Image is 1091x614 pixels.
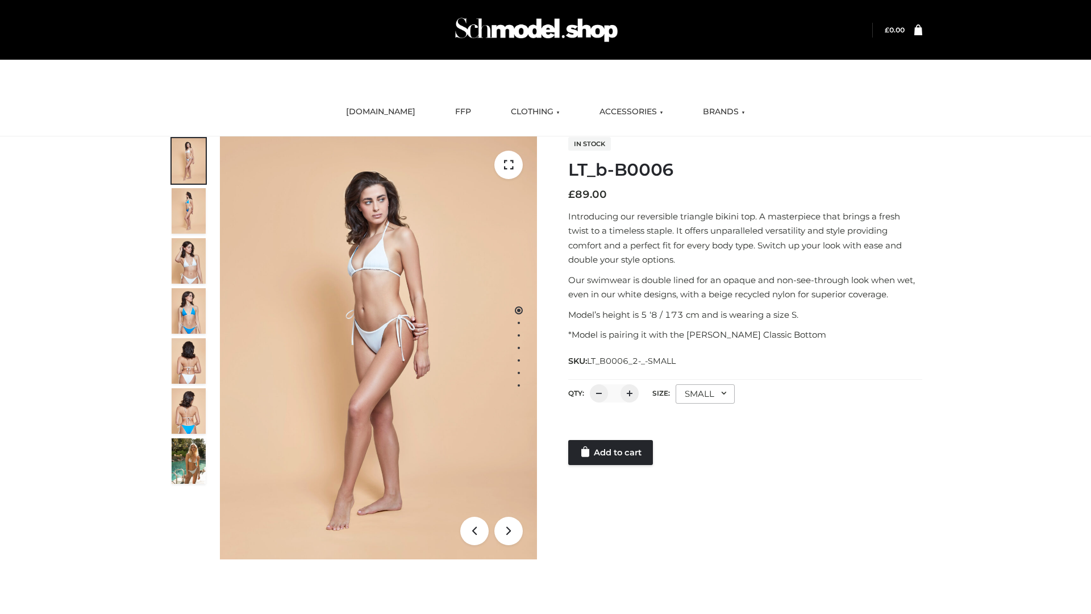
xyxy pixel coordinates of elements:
[451,7,622,52] img: Schmodel Admin 964
[568,160,922,180] h1: LT_b-B0006
[172,388,206,434] img: ArielClassicBikiniTop_CloudNine_AzureSky_OW114ECO_8-scaled.jpg
[338,99,424,125] a: [DOMAIN_NAME]
[568,137,611,151] span: In stock
[568,354,677,368] span: SKU:
[885,26,905,34] bdi: 0.00
[502,99,568,125] a: CLOTHING
[172,338,206,384] img: ArielClassicBikiniTop_CloudNine_AzureSky_OW114ECO_7-scaled.jpg
[568,440,653,465] a: Add to cart
[568,308,922,322] p: Model’s height is 5 ‘8 / 173 cm and is wearing a size S.
[172,288,206,334] img: ArielClassicBikiniTop_CloudNine_AzureSky_OW114ECO_4-scaled.jpg
[568,188,607,201] bdi: 89.00
[587,356,676,366] span: LT_B0006_2-_-SMALL
[694,99,753,125] a: BRANDS
[652,389,670,397] label: Size:
[172,138,206,184] img: ArielClassicBikiniTop_CloudNine_AzureSky_OW114ECO_1-scaled.jpg
[172,238,206,284] img: ArielClassicBikiniTop_CloudNine_AzureSky_OW114ECO_3-scaled.jpg
[568,273,922,302] p: Our swimwear is double lined for an opaque and non-see-through look when wet, even in our white d...
[591,99,672,125] a: ACCESSORIES
[885,26,889,34] span: £
[568,389,584,397] label: QTY:
[220,136,537,559] img: ArielClassicBikiniTop_CloudNine_AzureSky_OW114ECO_1
[172,188,206,234] img: ArielClassicBikiniTop_CloudNine_AzureSky_OW114ECO_2-scaled.jpg
[447,99,480,125] a: FFP
[568,188,575,201] span: £
[568,327,922,342] p: *Model is pairing it with the [PERSON_NAME] Classic Bottom
[568,209,922,267] p: Introducing our reversible triangle bikini top. A masterpiece that brings a fresh twist to a time...
[172,438,206,484] img: Arieltop_CloudNine_AzureSky2.jpg
[885,26,905,34] a: £0.00
[676,384,735,404] div: SMALL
